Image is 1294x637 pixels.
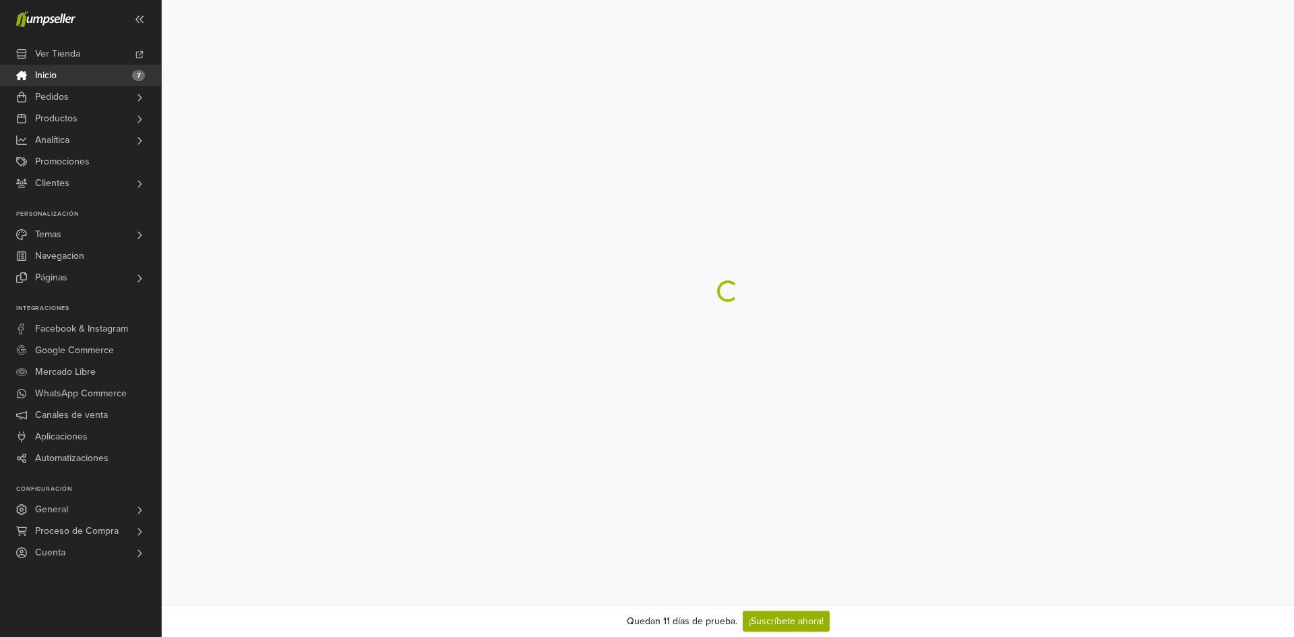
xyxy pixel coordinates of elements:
span: Promociones [35,151,90,173]
span: Inicio [35,65,57,86]
span: General [35,499,68,520]
a: ¡Suscríbete ahora! [743,611,830,632]
span: Ver Tienda [35,43,80,65]
span: Canales de venta [35,404,108,426]
p: Personalización [16,210,161,218]
span: Temas [35,224,61,245]
span: Productos [35,108,78,129]
span: Mercado Libre [35,361,96,383]
span: Navegacion [35,245,84,267]
span: Clientes [35,173,69,194]
span: 7 [132,70,145,81]
span: Páginas [35,267,67,289]
span: Cuenta [35,542,65,564]
span: Analítica [35,129,69,151]
span: WhatsApp Commerce [35,383,127,404]
span: Facebook & Instagram [35,318,128,340]
span: Proceso de Compra [35,520,119,542]
span: Pedidos [35,86,69,108]
p: Configuración [16,485,161,493]
span: Aplicaciones [35,426,88,448]
span: Google Commerce [35,340,114,361]
p: Integraciones [16,305,161,313]
div: Quedan 11 días de prueba. [627,614,737,628]
span: Automatizaciones [35,448,109,469]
